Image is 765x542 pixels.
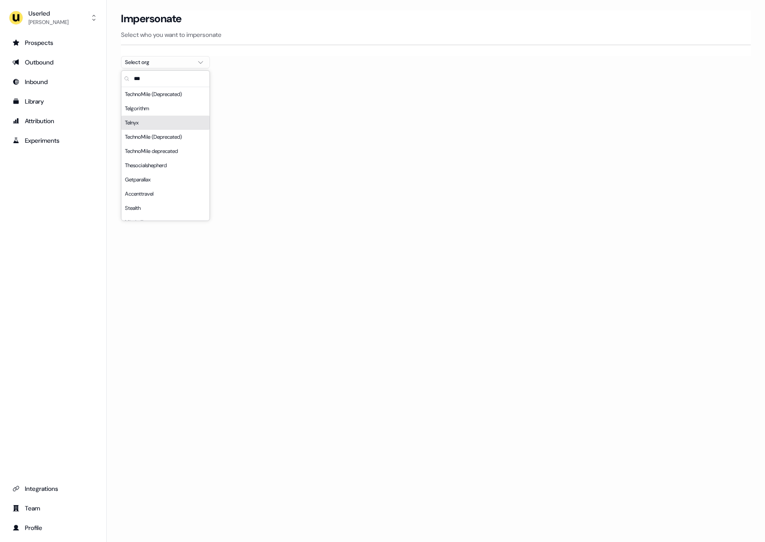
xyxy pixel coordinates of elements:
[28,9,68,18] div: Userled
[125,58,192,67] div: Select org
[12,484,94,493] div: Integrations
[121,56,210,68] button: Select org
[7,521,99,535] a: Go to profile
[121,116,209,130] div: Telnyx
[12,77,94,86] div: Inbound
[121,173,209,187] div: Getparallax
[12,97,94,106] div: Library
[12,504,94,513] div: Team
[121,144,209,158] div: TechnoMile deprecated
[121,201,209,215] div: Stealth
[7,94,99,108] a: Go to templates
[121,130,209,144] div: TechnoMile (Deprecated)
[7,114,99,128] a: Go to attribution
[12,523,94,532] div: Profile
[12,58,94,67] div: Outbound
[121,87,209,101] div: TechnoMile (Deprecated)
[7,75,99,89] a: Go to Inbound
[121,30,751,39] p: Select who you want to impersonate
[7,501,99,515] a: Go to team
[121,158,209,173] div: Thesocialshepherd
[12,136,94,145] div: Experiments
[7,55,99,69] a: Go to outbound experience
[121,187,209,201] div: Accenttravel
[121,12,182,25] h3: Impersonate
[7,7,99,28] button: Userled[PERSON_NAME]
[7,36,99,50] a: Go to prospects
[7,133,99,148] a: Go to experiments
[12,116,94,125] div: Attribution
[121,101,209,116] div: Telgorithm
[28,18,68,27] div: [PERSON_NAME]
[121,215,209,229] div: Mitchelllx
[12,38,94,47] div: Prospects
[7,482,99,496] a: Go to integrations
